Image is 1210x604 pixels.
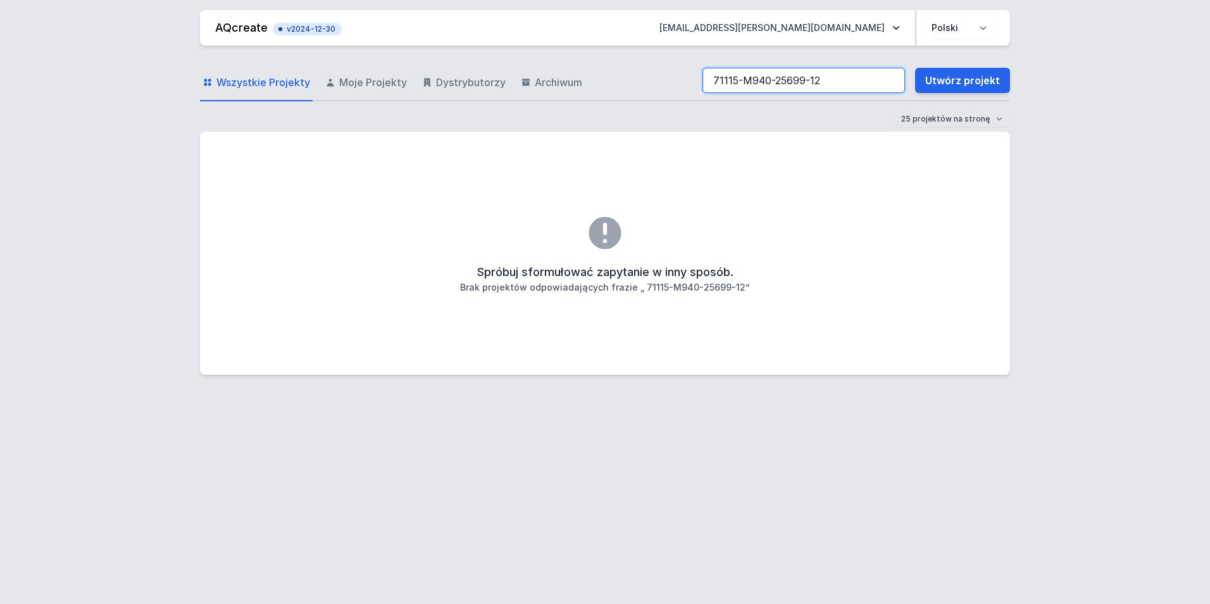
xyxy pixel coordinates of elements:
[273,20,342,35] button: v2024-12-30
[216,75,310,90] span: Wszystkie Projekty
[477,263,733,281] h2: Spróbuj sformułować zapytanie w inny sposób.
[279,24,335,34] span: v2024-12-30
[702,68,905,93] input: Szukaj wśród projektów i wersji...
[436,75,506,90] span: Dystrybutorzy
[460,281,750,294] h3: Brak projektów odpowiadających frazie „ 71115-M940-25699-12”
[215,21,268,34] a: AQcreate
[649,16,910,39] button: [EMAIL_ADDRESS][PERSON_NAME][DOMAIN_NAME]
[924,16,995,39] select: Wybierz język
[915,68,1010,93] a: Utwórz projekt
[200,65,313,101] a: Wszystkie Projekty
[339,75,407,90] span: Moje Projekty
[420,65,508,101] a: Dystrybutorzy
[518,65,585,101] a: Archiwum
[323,65,409,101] a: Moje Projekty
[535,75,582,90] span: Archiwum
